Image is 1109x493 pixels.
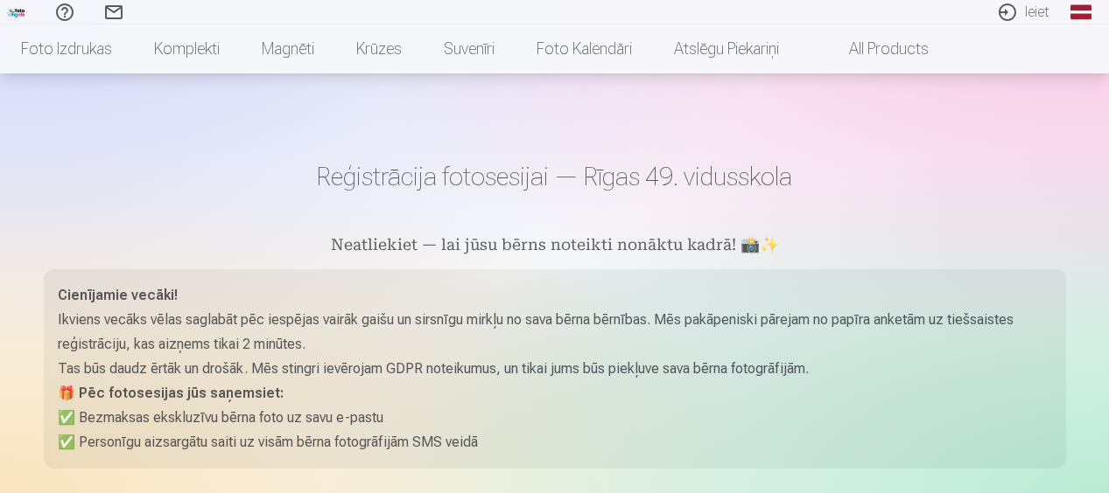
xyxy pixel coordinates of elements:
[133,24,241,73] a: Komplekti
[44,161,1066,192] h1: Reģistrācija fotosesijai — Rīgas 49. vidusskola
[7,7,26,17] img: /fa1
[423,24,516,73] a: Suvenīri
[44,234,1066,259] h5: Neatliekiet — lai jūsu bērns noteikti nonāktu kadrā! 📸✨
[335,24,423,73] a: Krūzes
[58,430,1052,455] p: ✅ Personīgu aizsargātu saiti uz visām bērna fotogrāfijām SMS veidā
[653,24,800,73] a: Atslēgu piekariņi
[800,24,950,73] a: All products
[58,287,178,303] strong: Cienījamie vecāki!
[58,406,1052,430] p: ✅ Bezmaksas ekskluzīvu bērna foto uz savu e-pastu
[58,385,284,401] strong: 🎁 Pēc fotosesijas jūs saņemsiet:
[241,24,335,73] a: Magnēti
[58,308,1052,357] p: Ikviens vecāks vēlas saglabāt pēc iespējas vairāk gaišu un sirsnīgu mirkļu no sava bērna bērnības...
[516,24,653,73] a: Foto kalendāri
[58,357,1052,381] p: Tas būs daudz ērtāk un drošāk. Mēs stingri ievērojam GDPR noteikumus, un tikai jums būs piekļuve ...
